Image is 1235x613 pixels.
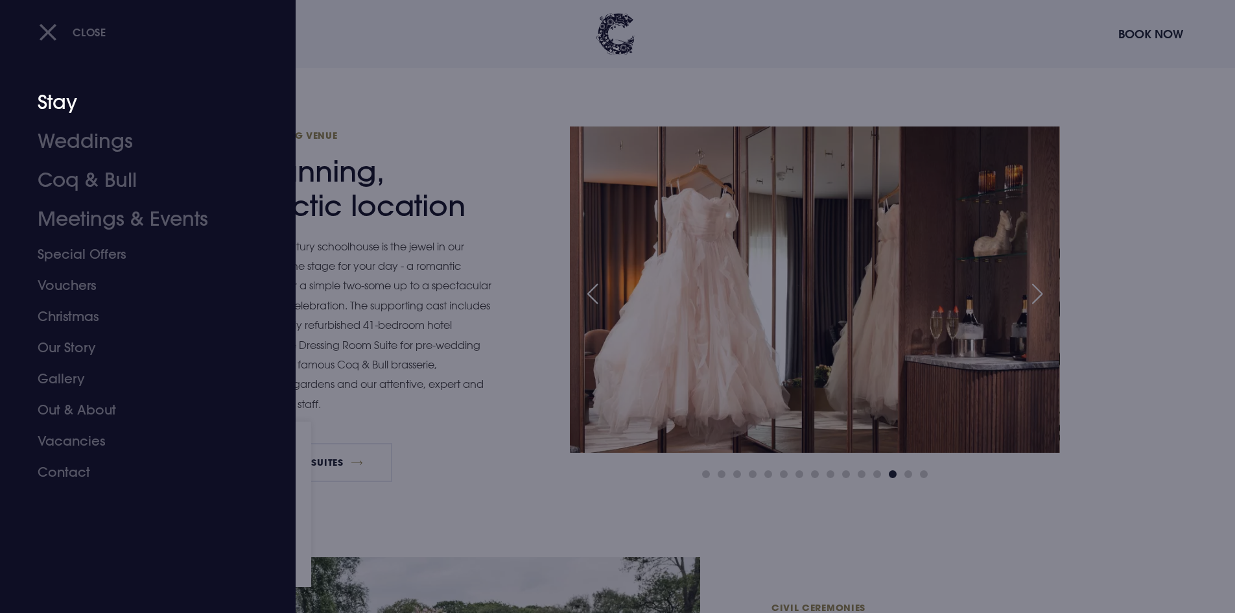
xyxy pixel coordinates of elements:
a: Contact [38,457,242,488]
a: Coq & Bull [38,161,242,200]
a: Out & About [38,394,242,426]
button: Close [39,19,106,45]
span: Close [73,25,106,39]
a: Christmas [38,301,242,332]
a: Gallery [38,363,242,394]
a: Weddings [38,122,242,161]
a: Vacancies [38,426,242,457]
a: Vouchers [38,270,242,301]
a: Our Story [38,332,242,363]
a: Special Offers [38,239,242,270]
a: Stay [38,83,242,122]
a: Meetings & Events [38,200,242,239]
